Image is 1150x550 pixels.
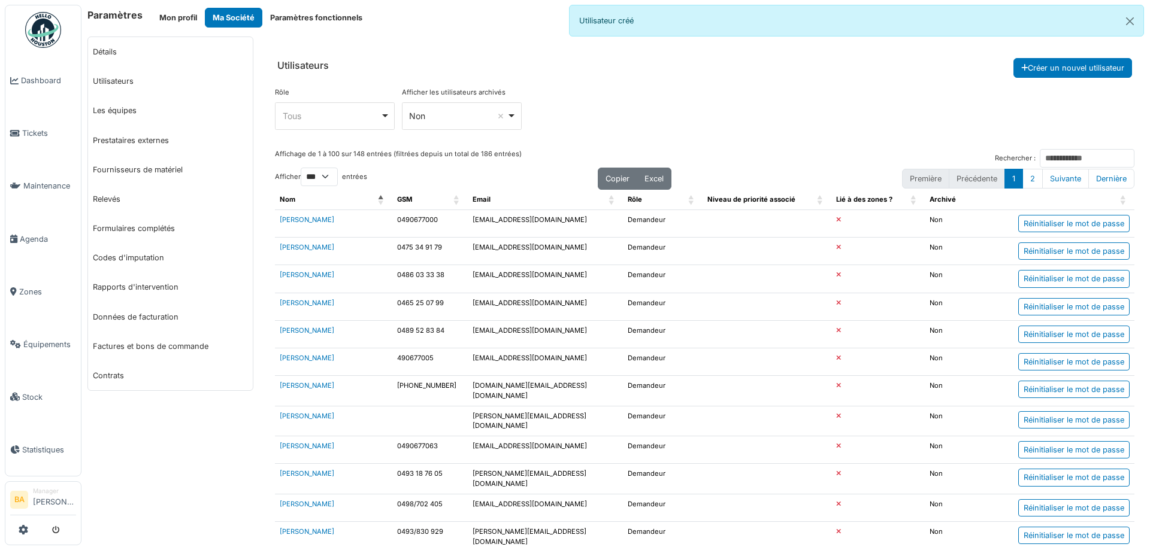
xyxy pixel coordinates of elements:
[5,212,81,265] a: Agenda
[468,436,624,464] td: [EMAIL_ADDRESS][DOMAIN_NAME]
[25,12,61,48] img: Badge_color-CXgf-gQk.svg
[280,243,334,251] a: [PERSON_NAME]
[910,190,918,209] span: Lié à des zones ?: Activate to sort
[468,376,624,406] td: [DOMAIN_NAME][EMAIL_ADDRESS][DOMAIN_NAME]
[23,339,76,350] span: Équipements
[22,391,76,403] span: Stock
[301,168,338,186] select: Afficherentrées
[88,37,253,66] a: Détails
[925,209,989,237] td: Non
[1018,353,1130,370] div: Réinitialiser le mot de passe
[1018,381,1130,398] div: Réinitialiser le mot de passe
[925,494,989,522] td: Non
[392,494,467,522] td: 0498/702 405
[1018,270,1130,287] div: Réinitialiser le mot de passe
[280,412,334,420] a: [PERSON_NAME]
[1120,190,1127,209] span: : Activate to sort
[397,195,412,203] span: GSM
[88,184,253,214] a: Relevés
[88,66,253,96] a: Utilisateurs
[495,110,507,122] button: Remove item: 'false'
[623,209,702,237] td: Demandeur
[1018,215,1130,232] div: Réinitialiser le mot de passe
[33,487,76,512] li: [PERSON_NAME]
[277,60,329,71] h6: Utilisateurs
[392,209,467,237] td: 0490677000
[88,272,253,302] a: Rapports d'intervention
[623,406,702,436] td: Demandeur
[623,464,702,494] td: Demandeur
[468,494,624,522] td: [EMAIL_ADDRESS][DOMAIN_NAME]
[925,436,989,464] td: Non
[88,214,253,243] a: Formulaires complétés
[623,376,702,406] td: Demandeur
[707,195,795,203] span: Niveau de priorité associé
[392,436,467,464] td: 0490677063
[20,233,76,245] span: Agenda
[1018,499,1130,516] div: Réinitialiser le mot de passe
[995,153,1036,163] label: Rechercher :
[925,348,989,375] td: Non
[22,444,76,455] span: Statistiques
[392,238,467,265] td: 0475 34 91 79
[280,195,295,203] span: Nom
[88,243,253,272] a: Codes d'imputation
[280,500,334,508] a: [PERSON_NAME]
[1018,326,1130,343] div: Réinitialiser le mot de passe
[623,293,702,320] td: Demandeur
[262,8,370,28] a: Paramètres fonctionnels
[88,126,253,155] a: Prestataires externes
[280,354,334,362] a: [PERSON_NAME]
[1018,242,1130,260] div: Réinitialiser le mot de passe
[925,293,989,320] td: Non
[22,127,76,139] span: Tickets
[468,348,624,375] td: [EMAIL_ADDRESS][DOMAIN_NAME]
[925,376,989,406] td: Non
[5,265,81,318] a: Zones
[275,168,367,186] label: Afficher entrées
[283,110,380,122] div: Tous
[468,238,624,265] td: [EMAIL_ADDRESS][DOMAIN_NAME]
[628,195,642,203] span: Rôle
[19,286,76,297] span: Zones
[280,469,334,478] a: [PERSON_NAME]
[392,320,467,348] td: 0489 52 83 84
[205,8,262,28] button: Ma Société
[1018,298,1130,315] div: Réinitialiser le mot de passe
[280,215,334,224] a: [PERSON_NAME]
[10,491,28,509] li: BA
[392,464,467,494] td: 0493 18 76 05
[88,155,253,184] a: Fournisseurs de matériel
[468,293,624,320] td: [EMAIL_ADDRESS][DOMAIN_NAME]
[623,265,702,293] td: Demandeur
[925,265,989,293] td: Non
[1116,5,1143,37] button: Close
[1018,411,1130,429] div: Réinitialiser le mot de passe
[468,406,624,436] td: [PERSON_NAME][EMAIL_ADDRESS][DOMAIN_NAME]
[836,195,892,203] span: Lié à des zones ?
[623,348,702,375] td: Demandeur
[280,527,334,536] a: [PERSON_NAME]
[392,348,467,375] td: 490677005
[1088,169,1134,189] button: Last
[468,209,624,237] td: [EMAIL_ADDRESS][DOMAIN_NAME]
[1018,441,1130,458] div: Réinitialiser le mot de passe
[1018,469,1130,486] div: Réinitialiser le mot de passe
[280,381,334,390] a: [PERSON_NAME]
[609,190,616,209] span: Email: Activate to sort
[5,423,81,476] a: Statistiques
[1013,58,1132,78] button: Créer un nouvel utilisateur
[623,238,702,265] td: Demandeur
[88,96,253,125] a: Les équipes
[402,87,506,98] label: Afficher les utilisateurs archivés
[817,190,824,209] span: Niveau de priorité associé : Activate to sort
[1042,169,1089,189] button: Next
[468,320,624,348] td: [EMAIL_ADDRESS][DOMAIN_NAME]
[925,406,989,436] td: Non
[88,361,253,390] a: Contrats
[688,190,695,209] span: Rôle: Activate to sort
[569,5,1144,37] div: Utilisateur créé
[152,8,205,28] a: Mon profil
[623,436,702,464] td: Demandeur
